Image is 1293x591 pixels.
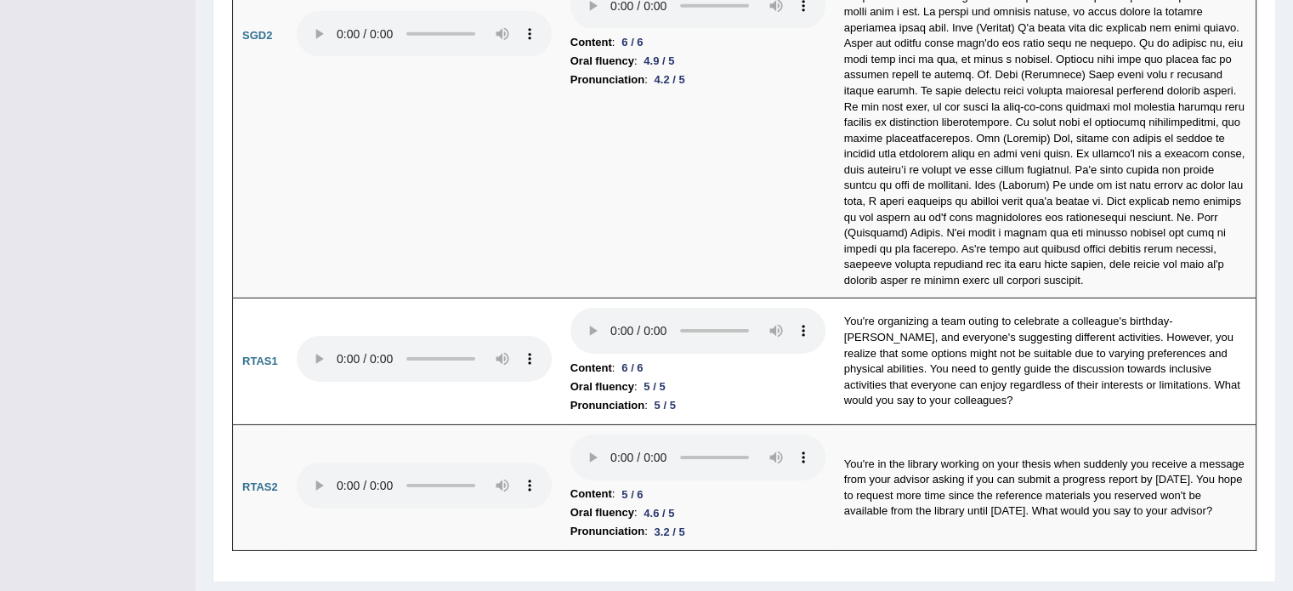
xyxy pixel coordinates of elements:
[570,378,825,396] li: :
[570,33,612,52] b: Content
[570,359,825,378] li: :
[570,71,825,89] li: :
[570,71,644,89] b: Pronunciation
[637,53,681,71] div: 4.9 / 5
[242,355,278,367] b: RTAS1
[242,480,278,493] b: RTAS2
[615,359,649,377] div: 6 / 6
[637,504,681,522] div: 4.6 / 5
[570,485,612,503] b: Content
[570,396,825,415] li: :
[570,359,612,378] b: Content
[648,71,692,89] div: 4.2 / 5
[835,298,1256,425] td: You're organizing a team outing to celebrate a colleague's birthday-[PERSON_NAME], and everyone's...
[570,522,644,541] b: Pronunciation
[570,485,825,503] li: :
[637,378,672,395] div: 5 / 5
[570,378,634,396] b: Oral fluency
[570,503,634,522] b: Oral fluency
[615,486,649,503] div: 5 / 6
[570,33,825,52] li: :
[570,522,825,541] li: :
[615,34,649,52] div: 6 / 6
[570,396,644,415] b: Pronunciation
[648,523,692,541] div: 3.2 / 5
[242,29,272,42] b: SGD2
[835,424,1256,551] td: You're in the library working on your thesis when suddenly you receive a message from your adviso...
[648,396,683,414] div: 5 / 5
[570,52,634,71] b: Oral fluency
[570,503,825,522] li: :
[570,52,825,71] li: :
